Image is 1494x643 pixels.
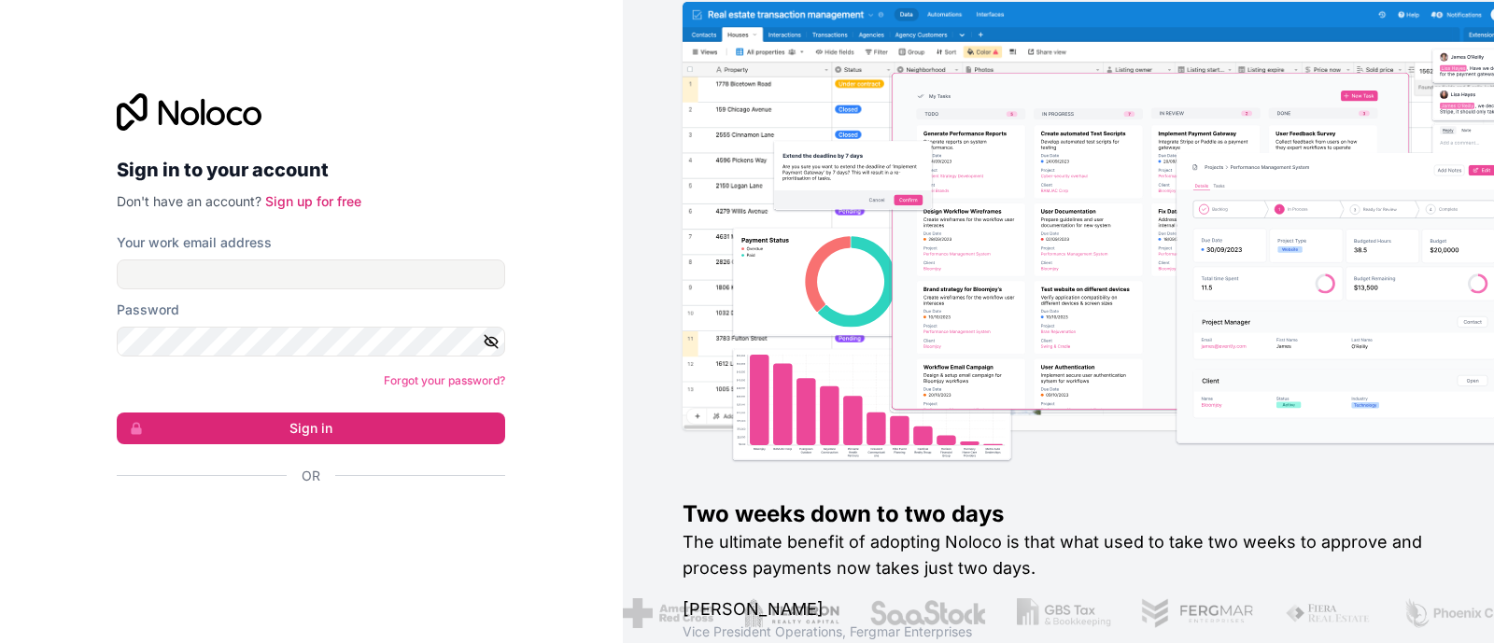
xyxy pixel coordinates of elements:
h2: The ultimate benefit of adopting Noloco is that what used to take two weeks to approve and proces... [683,529,1434,581]
h1: Two weeks down to two days [683,499,1434,529]
button: Sign in [117,412,505,444]
span: Don't have an account? [117,193,261,209]
label: Your work email address [117,233,272,252]
img: /assets/flatiron-C8eUkumj.png [611,598,708,628]
h1: [PERSON_NAME] [683,596,1434,622]
input: Email address [117,259,505,289]
iframe: Sign in with Google Button [107,506,500,547]
h2: Sign in to your account [117,153,505,187]
label: Password [117,301,179,319]
h1: Vice President Operations , Fergmar Enterprises [683,622,1434,641]
a: Sign up for free [265,193,361,209]
span: Or [302,467,320,485]
input: Password [117,327,505,356]
a: Forgot your password? [384,373,505,387]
